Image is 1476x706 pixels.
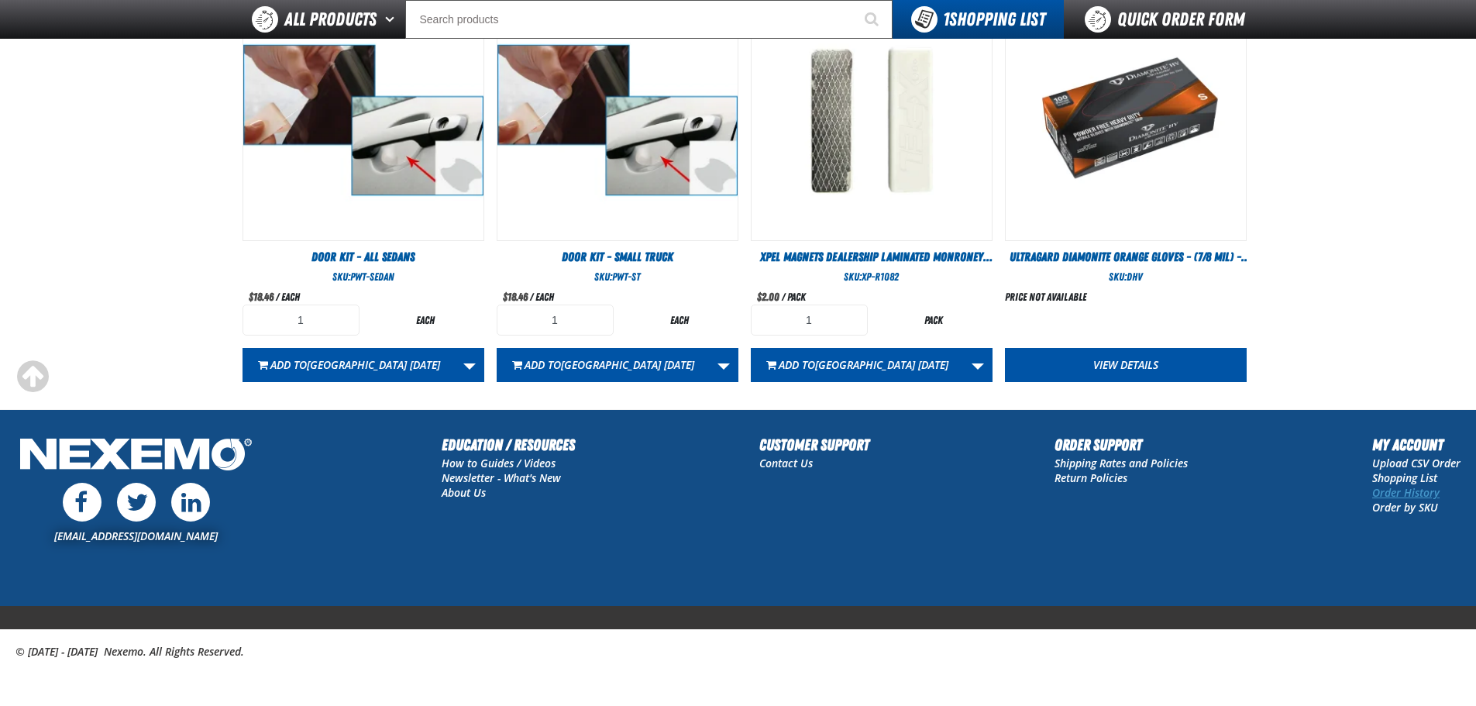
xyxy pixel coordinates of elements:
[751,348,964,382] button: Add to[GEOGRAPHIC_DATA] [DATE]
[1372,433,1461,456] h2: My Account
[787,291,806,303] span: pack
[760,250,993,281] span: XPEL Magnets Dealership Laminated Monroney Stickers (Pack of 2 Magnets)
[862,270,899,283] span: XP-R1082
[284,5,377,33] span: All Products
[442,456,556,470] a: How to Guides / Videos
[525,357,694,372] span: Add to
[1005,270,1247,284] div: SKU:
[759,433,869,456] h2: Customer Support
[442,485,486,500] a: About Us
[943,9,949,30] strong: 1
[1127,270,1143,283] span: DHV
[442,433,575,456] h2: Education / Resources
[243,348,456,382] button: Add to[GEOGRAPHIC_DATA] [DATE]
[1005,290,1086,305] div: Price not available
[15,360,50,394] div: Scroll to the top
[876,313,993,328] div: pack
[497,348,710,382] button: Add to[GEOGRAPHIC_DATA] [DATE]
[350,270,394,283] span: PWT-Sedan
[561,357,694,372] span: [GEOGRAPHIC_DATA] [DATE]
[612,270,640,283] span: PWT-ST
[1372,470,1437,485] a: Shopping List
[751,305,868,336] input: Product Quantity
[779,357,948,372] span: Add to
[709,348,738,382] a: More Actions
[276,291,279,303] span: /
[442,470,561,485] a: Newsletter - What's New
[497,270,738,284] div: SKU:
[249,291,274,303] span: $18.46
[367,313,484,328] div: each
[782,291,785,303] span: /
[759,456,813,470] a: Contact Us
[503,291,528,303] span: $18.46
[15,433,256,479] img: Nexemo Logo
[1055,433,1188,456] h2: Order Support
[497,249,738,266] a: Door Kit - Small Truck
[1005,249,1247,266] a: Ultragard Diamonite Orange Gloves - (7/8 mil) - (100 gloves per box MIN 10 box order)
[1372,456,1461,470] a: Upload CSV Order
[963,348,993,382] a: More Actions
[751,270,993,284] div: SKU:
[270,357,440,372] span: Add to
[1055,470,1127,485] a: Return Policies
[562,250,673,264] span: Door Kit - Small Truck
[307,357,440,372] span: [GEOGRAPHIC_DATA] [DATE]
[621,313,738,328] div: each
[281,291,300,303] span: each
[1055,456,1188,470] a: Shipping Rates and Policies
[751,249,993,266] a: XPEL Magnets Dealership Laminated Monroney Stickers (Pack of 2 Magnets)
[497,305,614,336] input: Product Quantity
[1005,348,1247,382] a: View Details
[1010,250,1251,281] span: Ultragard Diamonite Orange Gloves - (7/8 mil) - (100 gloves per box MIN 10 box order)
[757,291,779,303] span: $2.00
[243,270,484,284] div: SKU:
[535,291,554,303] span: each
[311,250,415,264] span: Door Kit - All Sedans
[1372,485,1440,500] a: Order History
[815,357,948,372] span: [GEOGRAPHIC_DATA] [DATE]
[1372,500,1438,515] a: Order by SKU
[530,291,533,303] span: /
[243,305,360,336] input: Product Quantity
[943,9,1045,30] span: Shopping List
[54,529,218,543] a: [EMAIL_ADDRESS][DOMAIN_NAME]
[455,348,484,382] a: More Actions
[243,249,484,266] a: Door Kit - All Sedans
